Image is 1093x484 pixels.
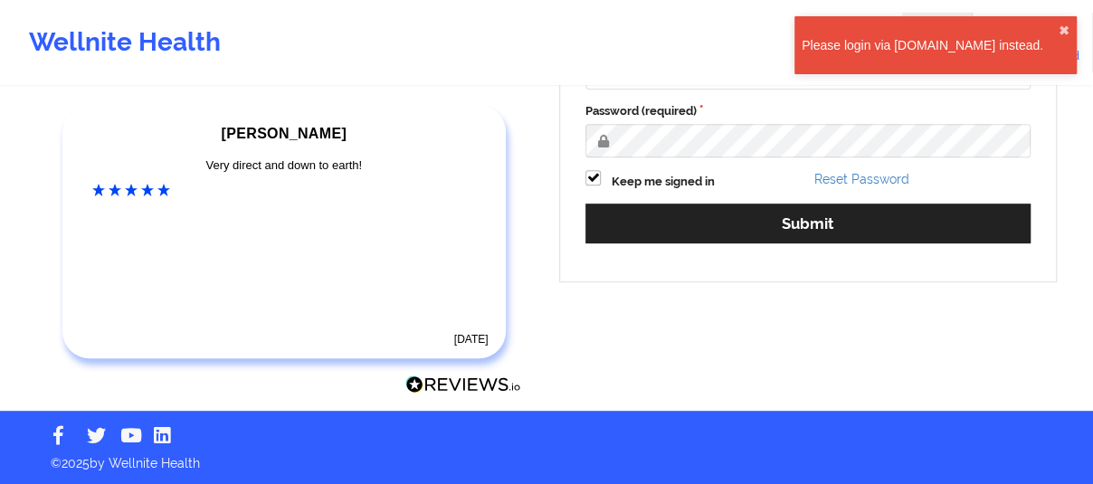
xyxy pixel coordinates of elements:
img: Reviews.io Logo [405,375,521,394]
time: [DATE] [454,333,489,346]
button: close [1059,24,1069,38]
a: Reviews.io Logo [405,375,521,399]
div: Very direct and down to earth! [92,157,476,175]
div: Please login via [DOMAIN_NAME] instead. [802,36,1059,54]
label: Keep me signed in [612,173,715,191]
p: © 2025 by Wellnite Health [38,441,1055,472]
span: [PERSON_NAME] [222,126,347,141]
a: Reset Password [814,172,909,186]
button: Submit [585,204,1031,242]
label: Password (required) [585,102,1031,120]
